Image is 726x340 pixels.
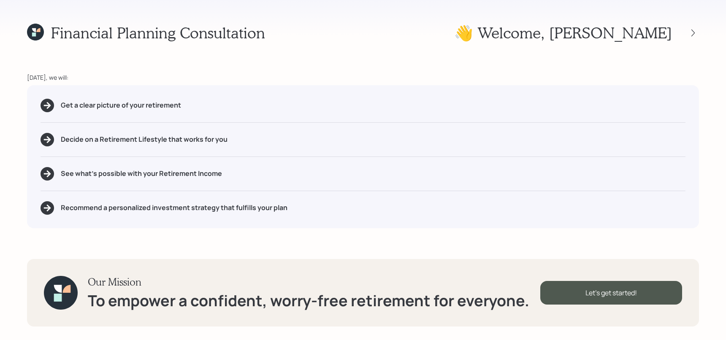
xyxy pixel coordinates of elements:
[454,24,672,42] h1: 👋 Welcome , [PERSON_NAME]
[61,204,287,212] h5: Recommend a personalized investment strategy that fulfills your plan
[61,170,222,178] h5: See what's possible with your Retirement Income
[88,276,529,288] h3: Our Mission
[540,281,682,305] div: Let's get started!
[61,101,181,109] h5: Get a clear picture of your retirement
[27,73,699,82] div: [DATE], we will:
[88,291,529,310] h1: To empower a confident, worry-free retirement for everyone.
[61,135,228,143] h5: Decide on a Retirement Lifestyle that works for you
[51,24,265,42] h1: Financial Planning Consultation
